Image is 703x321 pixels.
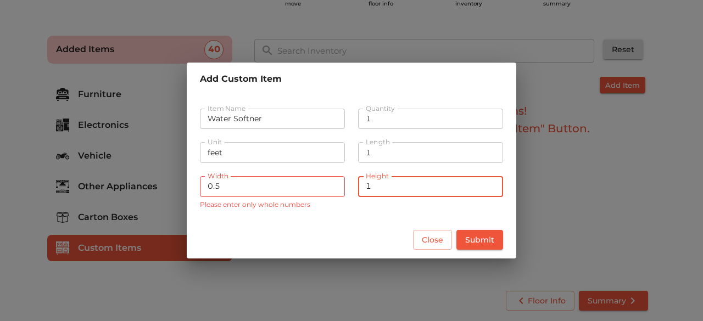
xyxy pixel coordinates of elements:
input: Unit [200,142,345,163]
button: Close [413,230,452,250]
input: Width [200,176,345,197]
span: Submit [465,233,494,247]
button: Submit [456,230,503,250]
input: Item Name [200,109,345,129]
span: Close [422,233,443,247]
input: Quantity [358,109,503,129]
h6: Add Custom Item [200,71,503,87]
input: Height [358,176,503,197]
p: Please enter only whole numbers [200,199,345,210]
input: Length [358,142,503,163]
